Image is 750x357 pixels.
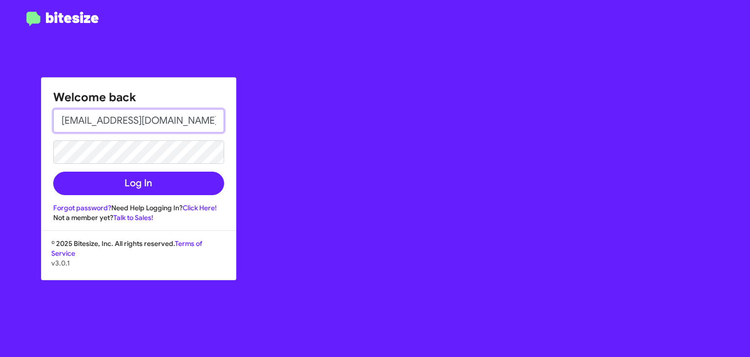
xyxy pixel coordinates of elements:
[51,239,202,258] a: Terms of Service
[53,109,224,133] input: Email address
[53,203,111,212] a: Forgot password?
[53,89,224,105] h1: Welcome back
[53,203,224,213] div: Need Help Logging In?
[53,172,224,195] button: Log In
[53,213,224,223] div: Not a member yet?
[113,213,153,222] a: Talk to Sales!
[51,258,226,268] p: v3.0.1
[183,203,217,212] a: Click Here!
[42,239,236,280] div: © 2025 Bitesize, Inc. All rights reserved.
